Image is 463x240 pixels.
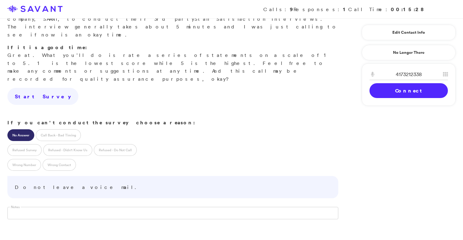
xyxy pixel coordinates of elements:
label: Refused Survey [7,144,42,156]
label: Call Back - Bad Timing [36,129,81,141]
a: Edit Contact Info [369,28,448,37]
strong: 9 [290,6,294,13]
strong: If you can't conduct the survey choose a reason: [7,119,195,126]
a: No Longer There [362,45,456,60]
label: Wrong Contact [43,159,76,171]
label: Refused - Do Not Call [94,144,137,156]
p: Do not leave a voice mail. [15,183,331,191]
p: Great. What you'll do is rate a series of statements on a scale of 1 to 5. 1 is the lowest score ... [7,44,338,83]
span: Staff Satisfaction Interview [194,16,315,22]
a: Connect [369,83,448,98]
label: Notes [10,205,21,209]
a: Start Survey [7,88,78,105]
strong: 1 [343,6,348,13]
label: Wrong Number [7,159,41,171]
label: No Answer [7,129,34,141]
label: Refused - Didn't Know Us [43,144,92,156]
strong: 00:15:28 [391,6,425,13]
strong: If it is a good time: [7,44,87,51]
